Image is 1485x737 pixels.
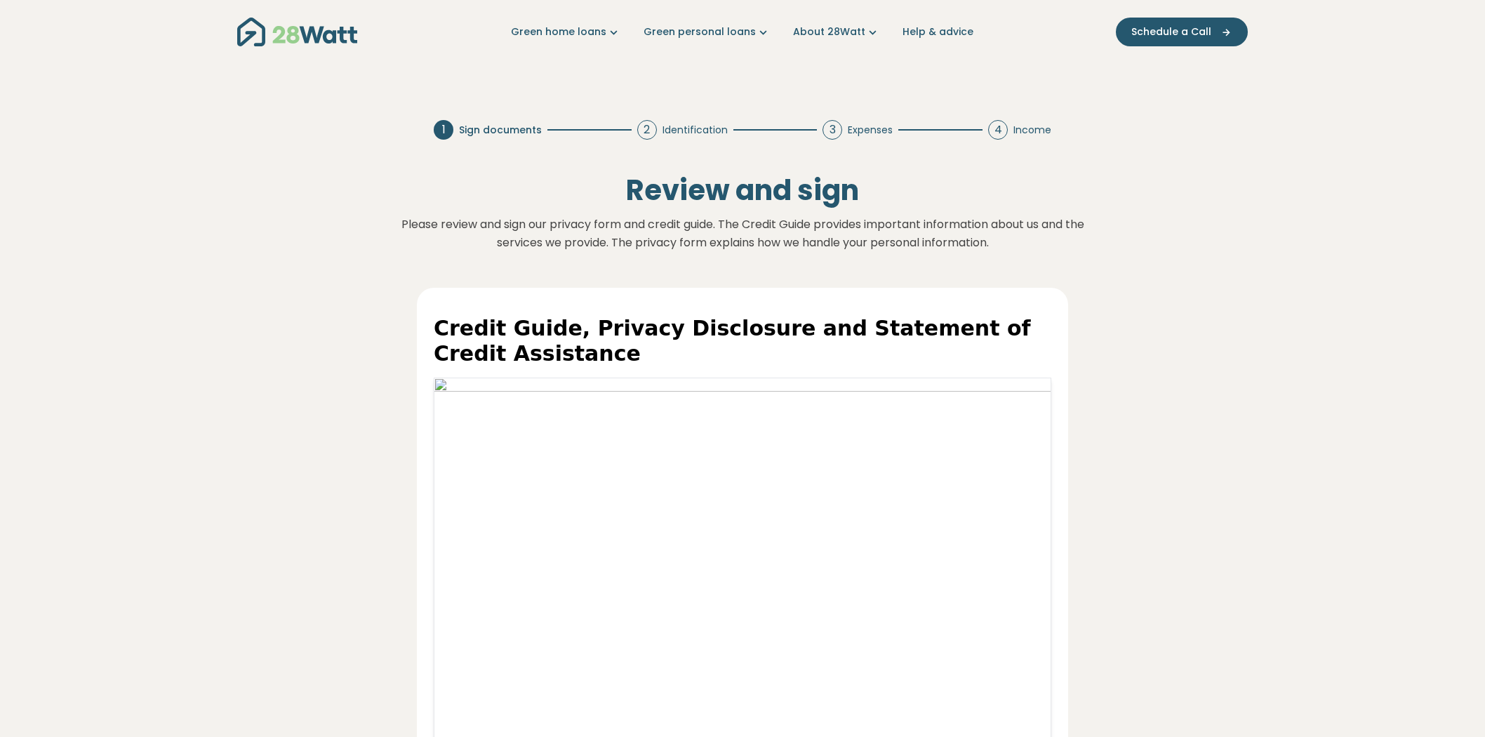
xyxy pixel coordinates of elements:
span: Schedule a Call [1131,25,1211,39]
span: Sign documents [459,123,542,138]
div: 2 [637,120,657,140]
img: 28Watt [237,18,357,46]
h1: Review and sign [271,173,1214,207]
a: Green home loans [511,25,621,39]
span: Identification [662,123,728,138]
a: Green personal loans [644,25,771,39]
div: 1 [434,120,453,140]
p: Please review and sign our privacy form and credit guide. The Credit Guide provides important inf... [392,215,1093,251]
span: Expenses [848,123,893,138]
div: 4 [988,120,1008,140]
div: 3 [823,120,842,140]
iframe: Chat Widget [1415,670,1485,737]
a: About 28Watt [793,25,880,39]
span: Income [1013,123,1051,138]
button: Schedule a Call [1116,18,1248,46]
a: Help & advice [903,25,973,39]
nav: Main navigation [237,14,1248,50]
